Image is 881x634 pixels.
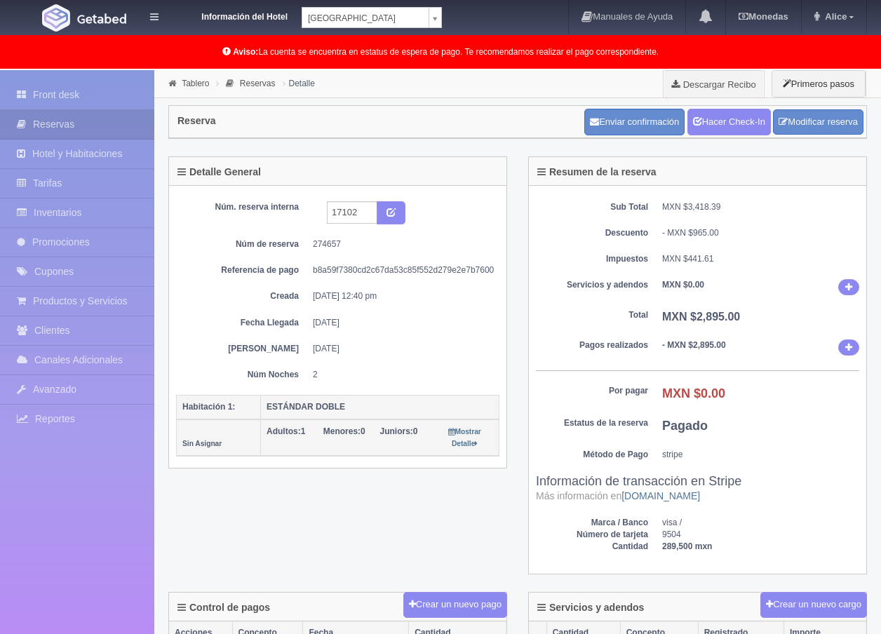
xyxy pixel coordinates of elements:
[380,426,413,436] strong: Juniors:
[536,279,648,291] dt: Servicios y adendos
[77,13,126,24] img: Getabed
[177,602,270,613] h4: Control de pagos
[739,11,788,22] b: Monedas
[584,109,685,135] button: Enviar confirmación
[773,109,863,135] a: Modificar reserva
[240,79,276,88] a: Reservas
[536,449,648,461] dt: Método de Pago
[662,340,726,350] b: - MXN $2,895.00
[536,490,700,501] small: Más información en
[536,309,648,321] dt: Total
[175,7,288,23] dt: Información del Hotel
[621,490,700,501] a: [DOMAIN_NAME]
[662,449,859,461] dd: stripe
[760,592,867,618] button: Crear un nuevo cargo
[537,602,644,613] h4: Servicios y adendos
[187,369,299,381] dt: Núm Noches
[448,428,480,447] small: Mostrar Detalle
[182,79,209,88] a: Tablero
[662,529,859,541] dd: 9504
[536,417,648,429] dt: Estatus de la reserva
[448,426,480,448] a: Mostrar Detalle
[323,426,361,436] strong: Menores:
[187,290,299,302] dt: Creada
[664,70,764,98] a: Descargar Recibo
[536,339,648,351] dt: Pagos realizados
[662,227,859,239] div: - MXN $965.00
[279,76,318,90] li: Detalle
[821,11,847,22] span: Alice
[536,517,648,529] dt: Marca / Banco
[662,253,859,265] dd: MXN $441.61
[308,8,423,29] span: [GEOGRAPHIC_DATA]
[662,386,725,400] b: MXN $0.00
[313,317,489,329] dd: [DATE]
[536,541,648,553] dt: Cantidad
[662,419,708,433] b: Pagado
[662,517,859,529] dd: visa /
[662,280,704,290] b: MXN $0.00
[302,7,442,28] a: [GEOGRAPHIC_DATA]
[187,317,299,329] dt: Fecha Llegada
[187,201,299,213] dt: Núm. reserva interna
[536,227,648,239] dt: Descuento
[182,402,235,412] b: Habitación 1:
[177,116,216,126] h4: Reserva
[187,264,299,276] dt: Referencia de pago
[662,311,740,323] b: MXN $2,895.00
[537,167,657,177] h4: Resumen de la reserva
[261,395,499,419] th: ESTÁNDAR DOBLE
[536,385,648,397] dt: Por pagar
[313,369,489,381] dd: 2
[536,529,648,541] dt: Número de tarjeta
[42,4,70,32] img: Getabed
[403,592,507,618] button: Crear un nuevo pago
[313,290,489,302] dd: [DATE] 12:40 pm
[187,343,299,355] dt: [PERSON_NAME]
[662,541,712,551] b: 289,500 mxn
[267,426,301,436] strong: Adultos:
[313,264,489,276] dd: b8a59f7380cd2c67da53c85f552d279e2e7b7600
[662,201,859,213] dd: MXN $3,418.39
[772,70,866,97] button: Primeros pasos
[182,440,222,447] small: Sin Asignar
[536,475,859,503] h3: Información de transacción en Stripe
[313,238,489,250] dd: 274657
[323,426,365,436] span: 0
[687,109,771,135] a: Hacer Check-In
[380,426,418,436] span: 0
[536,253,648,265] dt: Impuestos
[313,343,489,355] dd: [DATE]
[187,238,299,250] dt: Núm de reserva
[267,426,305,436] span: 1
[233,47,258,57] b: Aviso:
[536,201,648,213] dt: Sub Total
[177,167,261,177] h4: Detalle General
